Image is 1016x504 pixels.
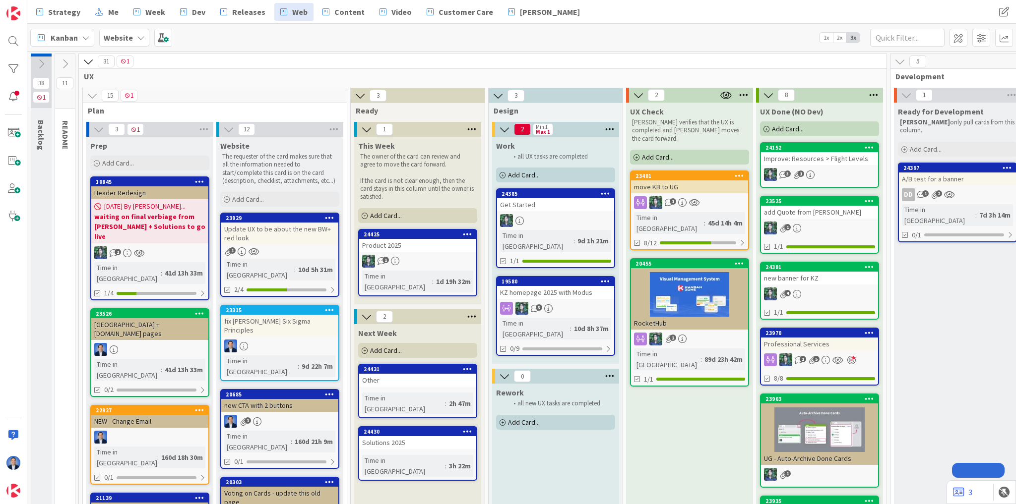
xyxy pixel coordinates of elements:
[221,399,338,412] div: new CTA with 2 buttons
[370,211,402,220] span: Add Card...
[90,405,209,485] a: 22927NEW - Change EmailDPTime in [GEOGRAPHIC_DATA]:160d 18h 30m0/1
[362,255,375,268] img: CR
[760,107,824,116] span: UX Done (NO Dev)
[508,170,540,179] span: Add Card...
[91,177,208,199] div: 10845Header Redesign
[358,141,395,151] span: This Week
[496,388,524,397] span: Rework
[899,188,1016,201] div: Dd
[570,323,571,334] span: :
[91,343,208,356] div: DP
[761,468,878,481] div: CR
[159,452,205,463] div: 160d 18h 30m
[784,470,791,477] span: 1
[94,343,107,356] img: DP
[536,124,548,129] div: Min 1
[226,307,338,314] div: 23315
[705,218,745,228] div: 45d 14h 4m
[221,315,338,336] div: fix [PERSON_NAME] Six Sigma Principles
[916,89,933,101] span: 1
[359,230,476,252] div: 24425Product 2025
[761,143,878,165] div: 24152Improve: Resources > Flight Levels
[631,171,748,193] div: 23481move KB to UG
[362,392,445,414] div: Time in [GEOGRAPHIC_DATA]
[820,33,833,43] span: 1x
[761,287,878,300] div: CR
[909,56,926,67] span: 5
[977,210,1013,221] div: 7d 3h 14m
[764,168,777,181] img: CR
[162,364,205,375] div: 41d 13h 33m
[96,310,208,317] div: 23526
[497,214,614,227] div: CR
[294,264,296,275] span: :
[644,374,653,385] span: 1/1
[496,188,615,268] a: 24385Get StartedCRTime in [GEOGRAPHIC_DATA]:9d 1h 21m1/1
[359,239,476,252] div: Product 2025
[162,268,205,279] div: 41d 13h 33m
[922,190,929,197] span: 1
[359,365,476,387] div: 24431Other
[634,348,700,370] div: Time in [GEOGRAPHIC_DATA]
[221,478,338,487] div: 20303
[115,249,121,255] span: 2
[91,431,208,444] div: DP
[670,198,676,205] span: 1
[6,6,20,20] img: Visit kanbanzone.com
[104,385,114,395] span: 0/2
[221,306,338,336] div: 23315fix [PERSON_NAME] Six Sigma Principles
[760,393,879,488] a: 23963UG - Auto-Archive Done CardsCR
[634,212,704,234] div: Time in [GEOGRAPHIC_DATA]
[508,153,614,161] li: all UX tasks are completed
[221,214,338,223] div: 23929
[224,259,294,280] div: Time in [GEOGRAPHIC_DATA]
[91,406,208,428] div: 22927NEW - Change Email
[502,3,586,21] a: [PERSON_NAME]
[903,165,1016,171] div: 24397
[84,71,874,81] span: UX
[362,455,445,477] div: Time in [GEOGRAPHIC_DATA]
[520,6,580,18] span: [PERSON_NAME]
[57,77,73,89] span: 11
[764,222,777,234] img: CR
[761,206,878,219] div: add Quote from [PERSON_NAME]
[575,235,611,246] div: 9d 1h 21m
[902,204,975,226] div: Time in [GEOGRAPHIC_DATA]
[364,366,476,373] div: 24431
[912,230,921,240] span: 0/1
[833,33,846,43] span: 2x
[900,118,950,126] strong: [PERSON_NAME]
[96,407,208,414] div: 22927
[497,277,614,299] div: 19580KZ homepage 2025 with Modus
[364,428,476,435] div: 24430
[30,3,86,21] a: Strategy
[630,170,749,250] a: 23481move KB to UGCRTime in [GEOGRAPHIC_DATA]:45d 14h 4m8/12
[221,306,338,315] div: 23315
[445,460,446,471] span: :
[761,272,878,284] div: new banner for KZ
[359,230,476,239] div: 24425
[760,142,879,188] a: 24152Improve: Resources > Flight LevelsCR
[91,406,208,415] div: 22927
[496,141,515,151] span: Work
[221,339,338,352] div: DP
[360,177,475,201] p: If the card is not clear enough, then the card stays in this column until the owner is satisfied.
[434,276,473,287] div: 1d 19h 32m
[761,329,878,350] div: 23970Professional Services
[760,196,879,254] a: 23525add Quote from [PERSON_NAME]CR1/1
[391,6,412,18] span: Video
[226,479,338,486] div: 20303
[232,195,264,204] span: Add Card...
[761,329,878,337] div: 23970
[421,3,499,21] a: Customer Care
[510,256,519,266] span: 1/1
[502,190,614,197] div: 24385
[374,3,418,21] a: Video
[102,90,119,102] span: 15
[359,255,476,268] div: CR
[649,196,662,209] img: CR
[91,246,208,259] div: CR
[784,170,791,177] span: 3
[500,214,513,227] img: CR
[317,3,371,21] a: Content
